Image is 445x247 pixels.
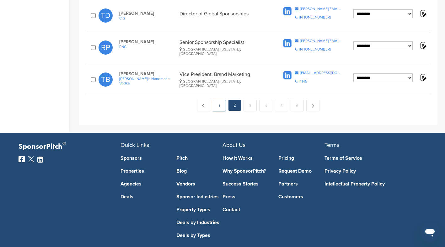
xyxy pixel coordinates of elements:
[299,15,331,19] div: [PHONE_NUMBER]
[244,100,257,111] a: 3
[419,41,427,49] img: Notes
[176,194,223,199] a: Sponsor Industries
[121,194,167,199] a: Deals
[324,142,339,148] span: Terms
[419,9,427,17] img: Notes
[300,71,342,75] div: [EMAIL_ADDRESS][DOMAIN_NAME]
[99,40,113,55] span: RP
[222,194,269,199] a: Press
[275,100,288,111] a: 5
[324,169,417,174] a: Privacy Policy
[119,11,176,16] span: [PERSON_NAME]
[228,100,241,111] em: 2
[62,140,66,148] span: ®
[299,79,307,83] div: -1145
[121,142,149,148] span: Quick Links
[119,16,176,20] a: Citi
[222,169,269,174] a: Why SponsorPitch?
[180,47,269,56] div: [GEOGRAPHIC_DATA], [US_STATE], [GEOGRAPHIC_DATA]
[197,100,210,111] a: ← Previous
[299,47,331,51] div: [PHONE_NUMBER]
[19,156,25,162] img: Facebook
[180,79,269,88] div: [GEOGRAPHIC_DATA], [US_STATE], [GEOGRAPHIC_DATA]
[121,181,167,186] a: Agencies
[222,142,245,148] span: About Us
[176,181,223,186] a: Vendors
[419,73,427,81] img: Notes
[176,220,223,225] a: Deals by Industries
[19,142,121,151] p: SponsorPitch
[300,7,342,11] div: [PERSON_NAME][EMAIL_ADDRESS][PERSON_NAME][DOMAIN_NAME]
[222,156,269,161] a: How It Works
[176,207,223,212] a: Property Types
[28,156,34,162] img: Twitter
[99,8,113,23] span: TD
[180,71,269,88] div: Vice President, Brand Marketing
[278,156,325,161] a: Pricing
[119,71,176,77] span: [PERSON_NAME]
[291,100,304,111] a: 6
[213,100,226,111] a: 1
[180,39,269,56] div: Senior Sponsorship Specialist
[99,72,113,87] span: TB
[324,156,417,161] a: Terms of Service
[180,11,269,20] div: Director of Global Sponsorships
[306,100,319,111] a: Next →
[324,181,417,186] a: Intellectual Property Policy
[121,169,167,174] a: Properties
[176,156,223,161] a: Pitch
[278,181,325,186] a: Partners
[300,39,342,43] div: [PERSON_NAME][EMAIL_ADDRESS][DOMAIN_NAME]
[278,194,325,199] a: Customers
[119,39,176,45] span: [PERSON_NAME]
[119,77,176,85] a: [PERSON_NAME]'s Handmade Vodka
[259,100,272,111] a: 4
[222,181,269,186] a: Success Stories
[176,233,223,238] a: Deals by Types
[222,207,269,212] a: Contact
[420,222,440,242] iframe: Button to launch messaging window
[119,45,176,49] a: PNC
[278,169,325,174] a: Request Demo
[121,156,167,161] a: Sponsors
[176,169,223,174] a: Blog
